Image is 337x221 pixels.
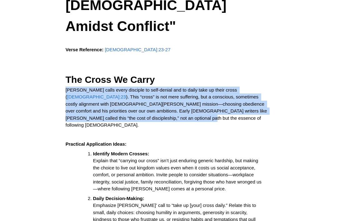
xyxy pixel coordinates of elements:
span: Explain that “carrying our cross” isn’t just enduring generic hardship, but making the choice to ... [93,158,261,191]
a: [DEMOGRAPHIC_DATA]:23-27 [105,47,170,52]
a: [DEMOGRAPHIC_DATA]:23 [67,94,126,99]
strong: Daily Decision-Making: [93,196,144,201]
span: The Cross We Carry [66,74,155,85]
strong: Verse Reference: [66,47,104,52]
span: [PERSON_NAME] calls every disciple to self-denial and to daily take up their cross ( [66,87,238,100]
iframe: Drift Widget Chat Controller [306,190,330,213]
strong: Identify Modern Crosses: [93,151,149,156]
strong: Practical Application Ideas: [66,141,126,147]
span: ). This “cross” is not mere suffering, but a conscious, sometimes costly alignment with [DEMOGRAP... [66,94,268,128]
